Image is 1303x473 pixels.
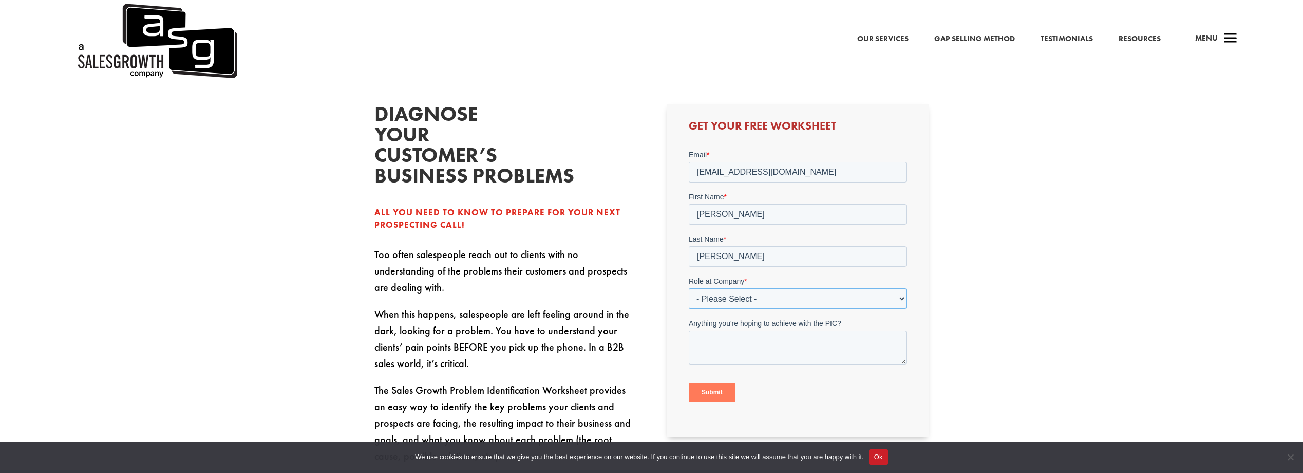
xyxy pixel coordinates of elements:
h3: Get Your Free Worksheet [689,120,907,137]
h2: Diagnose your customer’s business problems [374,104,528,191]
a: Resources [1119,32,1161,46]
a: Gap Selling Method [934,32,1015,46]
a: Our Services [857,32,909,46]
span: a [1220,29,1241,49]
iframe: Form 0 [689,150,907,420]
span: Menu [1195,33,1218,43]
a: Testimonials [1041,32,1093,46]
div: All you need to know to prepare for your next prospecting call! [374,207,636,231]
p: When this happens, salespeople are left feeling around in the dark, looking for a problem. You ha... [374,306,636,382]
span: No [1285,452,1295,462]
p: Too often salespeople reach out to clients with no understanding of the problems their customers ... [374,246,636,306]
button: Ok [869,449,888,465]
span: We use cookies to ensure that we give you the best experience on our website. If you continue to ... [415,452,863,462]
